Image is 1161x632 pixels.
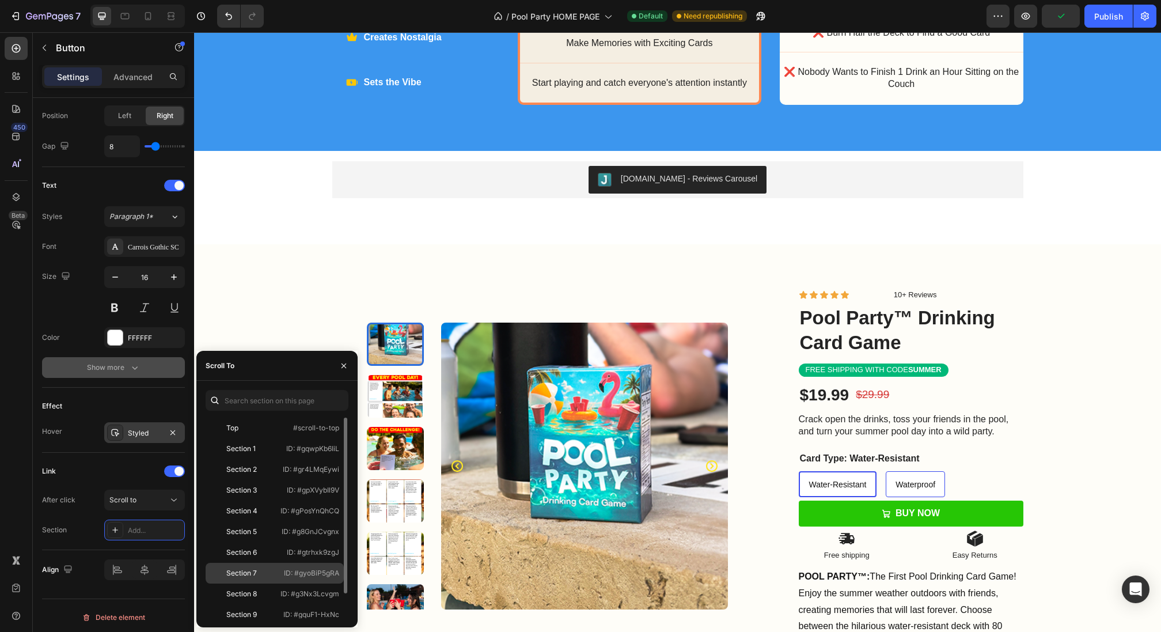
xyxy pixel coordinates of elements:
div: Section 4 [226,506,257,516]
p: ID: #g3Nx3Lcvgm [280,589,339,599]
img: People in a pool with a card held up, text 'Pull a Card Do the Challenge!' at the top. [173,395,230,438]
span: The First Pool Drinking Card Game! Enjoy the summer weather outdoors with friends, creating memor... [605,539,822,632]
strong: POOL PARTY™: [605,539,676,549]
p: Advanced [113,71,153,83]
p: Settings [57,71,89,83]
span: Pool Party HOME PAGE [511,10,600,22]
p: Free shipping [606,519,700,528]
div: Position [42,111,68,121]
div: Section 9 [226,610,257,620]
input: Auto [105,136,139,157]
div: Section 5 [226,527,257,537]
legend: Card Type: Water-Resistant [605,419,727,434]
div: Publish [1094,10,1123,22]
p: Start playing and catch everyone's attention instantly [326,45,565,57]
img: Three women in a pool holding red cups with text indicating age restriction, number of players, a... [173,552,230,595]
div: 450 [11,123,28,132]
div: Scroll To [206,361,234,371]
span: Right [157,111,173,121]
p: ❌ Nobody Wants to Finish 1 Drink an Hour Sitting on the Couch [586,34,829,58]
div: Text [42,180,56,191]
button: Carousel Next Arrow [511,427,525,441]
div: Color [42,332,60,343]
p: #scroll-to-top [293,423,339,433]
div: Align [42,562,75,578]
span: Waterproof [701,448,741,457]
div: Open Intercom Messenger [1122,576,1149,603]
input: Search section on this page [206,390,348,411]
div: Hover [42,426,62,437]
strong: BUY NOW [701,473,746,490]
div: Section 1 [226,444,256,454]
div: Effect [42,401,62,411]
button: Publish [1084,5,1133,28]
div: Gap [42,139,71,154]
div: Section 2 [226,464,257,475]
span: Water-Resistant [615,448,673,457]
div: Add... [128,525,182,536]
button: Judge.me - Reviews Carousel [394,134,572,161]
p: ID: #g8GnJCvgnx [282,527,339,537]
div: Font [42,241,56,252]
p: Button [56,41,154,55]
span: Left [118,111,131,121]
button: Delete element [42,608,185,627]
div: FFFFFF [128,333,182,343]
div: $19.99 [605,351,657,374]
button: <strong>BUY NOW</strong> [605,468,829,494]
p: FREE SHIPPING WITH CODE [612,333,748,343]
div: Section 6 [226,547,257,558]
div: Top [226,423,238,433]
div: Section [42,525,67,535]
div: After click [42,495,75,505]
p: Crack open the drinks, toss your friends in the pool, and turn your summer pool day into a wild p... [605,381,829,406]
p: ID: #gquF1-HxNc [283,610,339,620]
div: $29.99 [661,354,696,371]
div: Styled [128,428,161,438]
div: Section 8 [226,589,257,599]
div: Size [42,269,73,285]
h1: Pool Party™ Drinking Card Game [605,273,829,324]
img: Judgeme.png [404,141,418,154]
div: [DOMAIN_NAME] - Reviews Carousel [427,141,563,153]
button: Show more [42,357,185,378]
div: Link [42,466,56,476]
div: Carrois Gothic SC [128,242,182,252]
img: People enjoying a pool day with text 'Perfect for Every Pool Day!' [173,343,230,386]
div: Undo/Redo [217,5,264,28]
button: Carousel Back Arrow [256,427,270,441]
p: ID: #gtrhxk9zgJ [287,547,339,558]
p: ID: #gqwpKb6IiL [286,444,339,454]
p: 10+ Reviews [633,258,743,268]
img: Set of water-resistant cards with pool party game instructions on a colorful background [173,499,230,543]
p: ID: #gyoBiP5gRA [284,568,339,578]
span: Scroll to [109,495,136,504]
p: ID: #gr4LMqEywi [283,464,339,475]
div: Section 7 [226,568,257,578]
p: Make Memories with Exciting Cards [326,5,565,17]
div: Section 3 [226,485,257,495]
span: / [506,10,509,22]
div: Styles [42,211,62,222]
span: Default [639,11,663,21]
p: ID: #gpXVybIl9V [287,485,339,495]
p: 7 [75,9,81,23]
img: Box of 'Pool Party' drinking card game with pool-themed design on a concrete surface. [247,290,534,577]
button: 7 [5,5,86,28]
img: Set of waterproof cards with humorous pool party game instructions. [173,447,230,490]
span: Need republishing [684,11,742,21]
p: Easy Returns [734,519,828,528]
span: Paragraph 1* [109,211,153,222]
strong: SUMMER [714,333,748,342]
div: Show more [87,362,141,373]
button: Paragraph 1* [104,206,185,227]
div: Beta [9,211,28,220]
button: Scroll to [104,490,185,510]
div: Delete element [82,611,145,625]
p: ID: #gPosYnQhCQ [280,506,339,516]
p: Sets the Vibe [170,43,248,57]
iframe: Design area [194,32,1161,632]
